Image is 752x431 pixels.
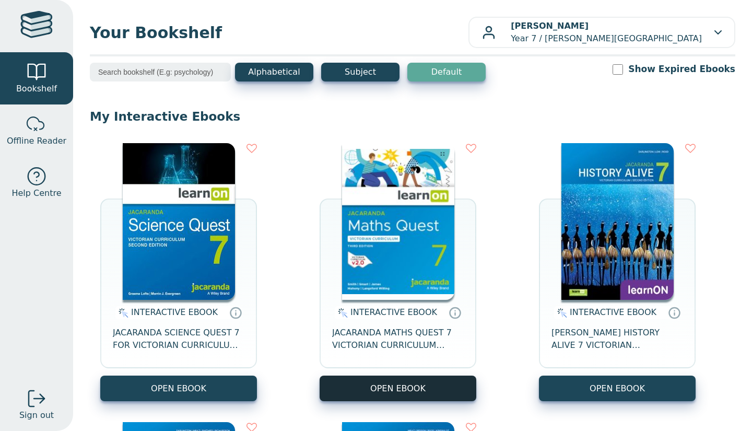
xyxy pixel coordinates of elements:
[468,17,735,48] button: [PERSON_NAME]Year 7 / [PERSON_NAME][GEOGRAPHIC_DATA]
[335,307,348,319] img: interactive.svg
[100,376,257,401] button: OPEN EBOOK
[90,109,735,124] p: My Interactive Ebooks
[668,306,680,319] a: Interactive eBooks are accessed online via the publisher’s portal. They contain interactive resou...
[113,327,244,352] span: JACARANDA SCIENCE QUEST 7 FOR VICTORIAN CURRICULUM LEARNON 2E EBOOK
[350,307,437,317] span: INTERACTIVE EBOOK
[229,306,242,319] a: Interactive eBooks are accessed online via the publisher’s portal. They contain interactive resou...
[7,135,66,147] span: Offline Reader
[90,63,231,81] input: Search bookshelf (E.g: psychology)
[342,143,454,300] img: b87b3e28-4171-4aeb-a345-7fa4fe4e6e25.jpg
[321,63,399,81] button: Subject
[407,63,486,81] button: Default
[561,143,674,300] img: d4781fba-7f91-e911-a97e-0272d098c78b.jpg
[115,307,128,319] img: interactive.svg
[449,306,461,319] a: Interactive eBooks are accessed online via the publisher’s portal. They contain interactive resou...
[11,187,61,200] span: Help Centre
[511,20,702,45] p: Year 7 / [PERSON_NAME][GEOGRAPHIC_DATA]
[235,63,313,81] button: Alphabetical
[123,143,235,300] img: 329c5ec2-5188-ea11-a992-0272d098c78b.jpg
[554,307,567,319] img: interactive.svg
[19,409,54,422] span: Sign out
[16,83,57,95] span: Bookshelf
[570,307,656,317] span: INTERACTIVE EBOOK
[131,307,218,317] span: INTERACTIVE EBOOK
[539,376,696,401] button: OPEN EBOOK
[90,21,468,44] span: Your Bookshelf
[320,376,476,401] button: OPEN EBOOK
[511,21,589,31] b: [PERSON_NAME]
[332,327,464,352] span: JACARANDA MATHS QUEST 7 VICTORIAN CURRICULUM LEARNON EBOOK 3E
[628,63,735,76] label: Show Expired Ebooks
[551,327,683,352] span: [PERSON_NAME] HISTORY ALIVE 7 VICTORIAN CURRICULUM LEARNON EBOOK 2E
